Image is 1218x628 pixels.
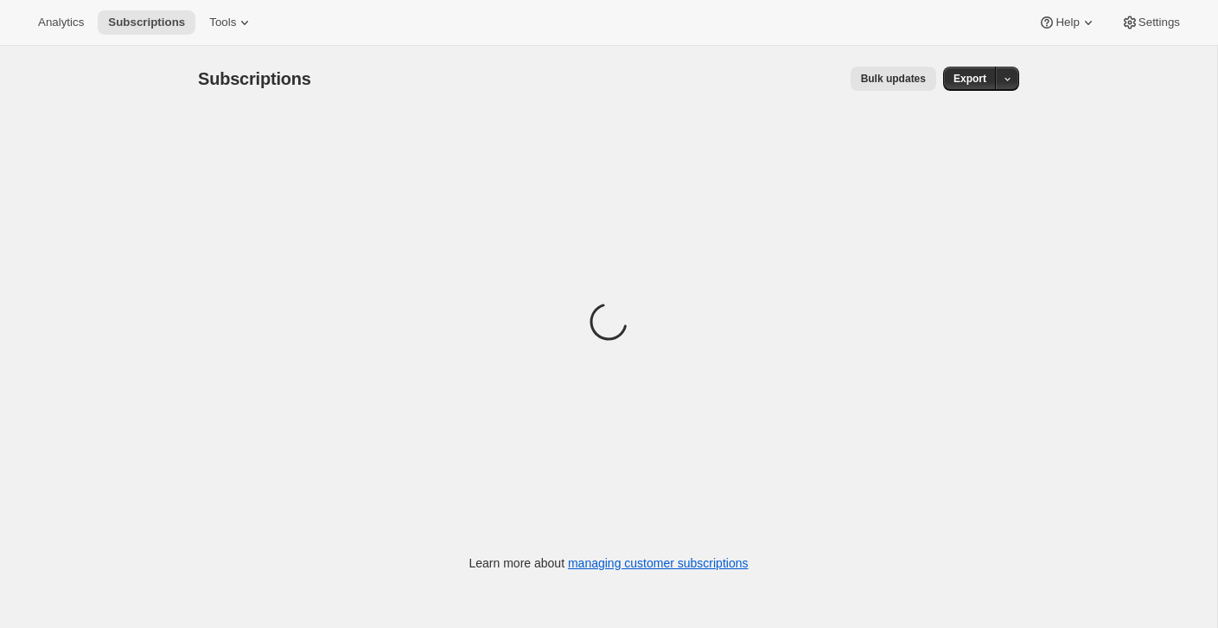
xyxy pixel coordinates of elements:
span: Export [953,72,986,86]
span: Subscriptions [198,69,311,88]
span: Bulk updates [861,72,926,86]
p: Learn more about [469,554,749,572]
span: Help [1055,16,1079,29]
button: Export [943,67,997,91]
span: Tools [209,16,236,29]
button: Analytics [28,10,94,35]
span: Analytics [38,16,84,29]
button: Subscriptions [98,10,195,35]
a: managing customer subscriptions [568,556,749,570]
button: Tools [199,10,264,35]
button: Help [1028,10,1106,35]
span: Settings [1138,16,1180,29]
button: Bulk updates [851,67,936,91]
span: Subscriptions [108,16,185,29]
button: Settings [1111,10,1190,35]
